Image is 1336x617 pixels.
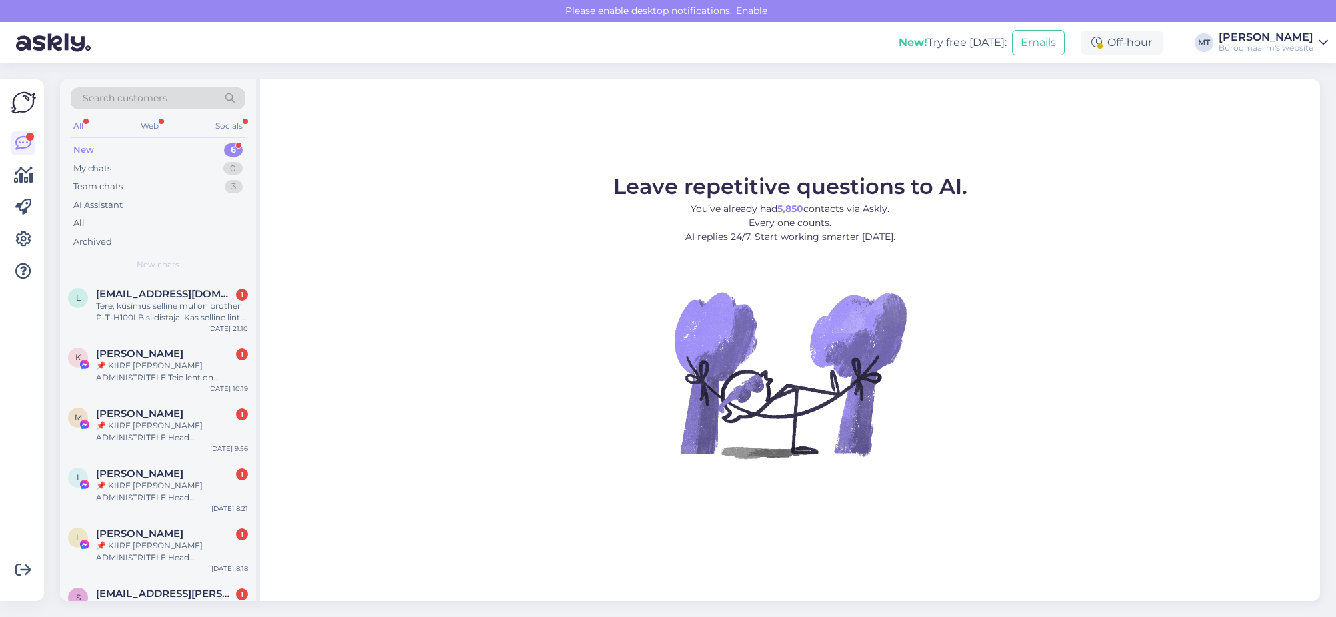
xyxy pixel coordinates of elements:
[76,532,81,542] span: L
[613,202,967,244] p: You’ve already had contacts via Askly. Every one counts. AI replies 24/7. Start working smarter [...
[96,588,235,600] span: sue.bryan@gmail.com
[73,162,111,175] div: My chats
[224,143,243,157] div: 6
[96,408,183,420] span: Max Palma
[96,540,248,564] div: 📌 KIIRE [PERSON_NAME] ADMINISTRITELE Head administraatorid, Avastasime just teie lehe kogukonna j...
[732,5,771,17] span: Enable
[73,217,85,230] div: All
[211,504,248,514] div: [DATE] 8:21
[1195,33,1213,52] div: MT
[11,90,36,115] img: Askly Logo
[75,352,81,362] span: K
[1219,43,1313,53] div: Büroomaailm's website
[236,348,248,360] div: 1
[223,162,243,175] div: 0
[71,117,86,135] div: All
[138,117,161,135] div: Web
[236,289,248,301] div: 1
[137,259,179,271] span: New chats
[75,412,82,422] span: M
[236,468,248,480] div: 1
[236,528,248,540] div: 1
[236,588,248,600] div: 1
[96,360,248,384] div: 📌 KIIRE [PERSON_NAME] ADMINISTRITELE Teie leht on rikkunud Meta kogukonna juhiseid ja reklaamipol...
[76,592,81,602] span: s
[777,203,803,215] b: 5,850
[73,143,94,157] div: New
[77,472,79,482] span: I
[208,384,248,394] div: [DATE] 10:19
[225,180,243,193] div: 3
[210,444,248,454] div: [DATE] 9:56
[613,173,967,199] span: Leave repetitive questions to AI.
[213,117,245,135] div: Socials
[899,35,1007,51] div: Try free [DATE]:
[96,480,248,504] div: 📌 KIIRE [PERSON_NAME] ADMINISTRITELE Head administraatorid, Avastasime just teie lehe kogukonna j...
[96,468,183,480] span: István Janecskó
[1219,32,1313,43] div: [PERSON_NAME]
[73,235,112,249] div: Archived
[899,36,927,49] b: New!
[96,300,248,324] div: Tere, küsimus selline mul on brother P-T-H100LB sildistaja. Kas selline lint sobib sellele masina...
[96,348,183,360] span: Kristoffer Flatås
[96,528,183,540] span: Lisa Stabile
[236,408,248,420] div: 1
[96,288,235,300] span: laurace18@gmail.com
[1012,30,1065,55] button: Emails
[208,324,248,334] div: [DATE] 21:10
[76,293,81,303] span: l
[83,91,167,105] span: Search customers
[73,199,123,212] div: AI Assistant
[1081,31,1163,55] div: Off-hour
[670,255,910,494] img: No Chat active
[1219,32,1328,53] a: [PERSON_NAME]Büroomaailm's website
[73,180,123,193] div: Team chats
[211,564,248,574] div: [DATE] 8:18
[96,420,248,444] div: 📌 KIIRE [PERSON_NAME] ADMINISTRITELE Head administraatorid, Avastasime just teie lehe kogukonna j...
